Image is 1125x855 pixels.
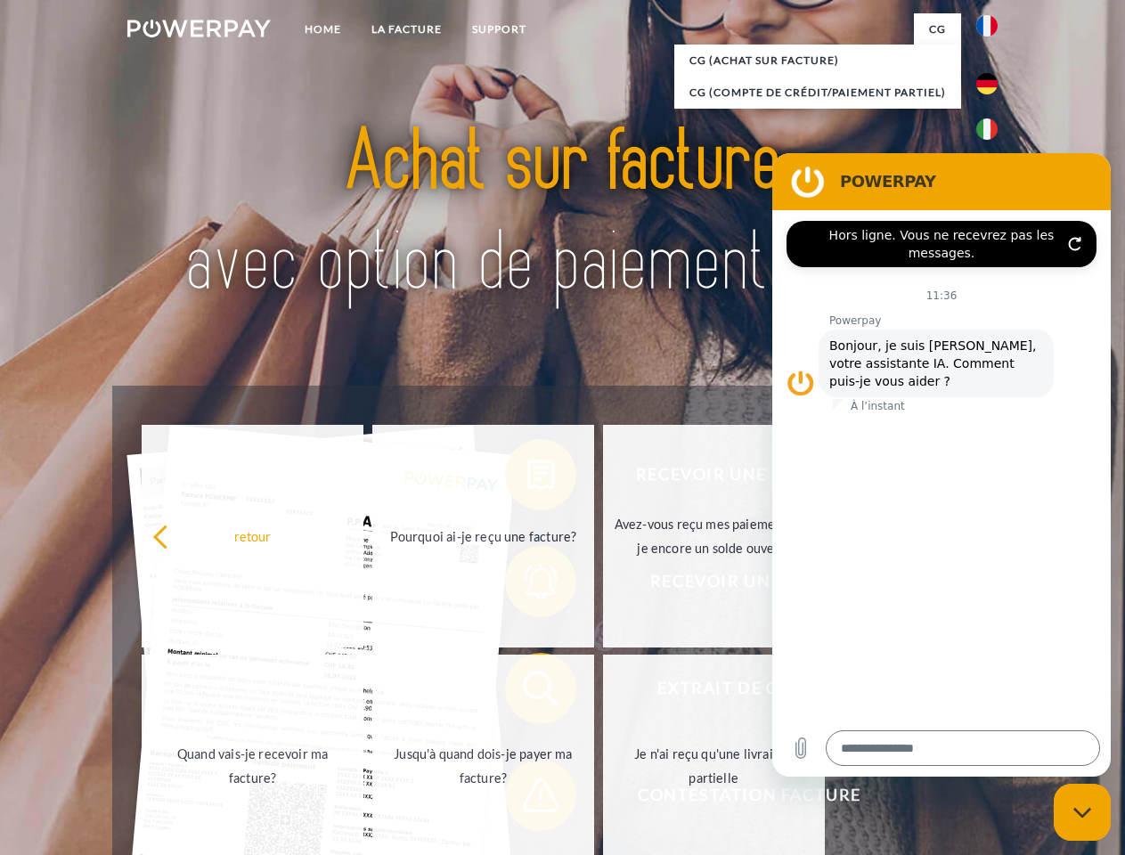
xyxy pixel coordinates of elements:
[976,73,998,94] img: de
[674,77,961,109] a: CG (Compte de crédit/paiement partiel)
[772,153,1111,777] iframe: Fenêtre de messagerie
[152,742,353,790] div: Quand vais-je recevoir ma facture?
[127,20,271,37] img: logo-powerpay-white.svg
[603,425,825,647] a: Avez-vous reçu mes paiements, ai-je encore un solde ouvert?
[170,85,955,341] img: title-powerpay_fr.svg
[614,742,814,790] div: Je n'ai reçu qu'une livraison partielle
[289,13,356,45] a: Home
[152,524,353,548] div: retour
[356,13,457,45] a: LA FACTURE
[457,13,542,45] a: Support
[383,524,583,548] div: Pourquoi ai-je reçu une facture?
[1054,784,1111,841] iframe: Bouton de lancement de la fenêtre de messagerie, conversation en cours
[674,45,961,77] a: CG (achat sur facture)
[614,512,814,560] div: Avez-vous reçu mes paiements, ai-je encore un solde ouvert?
[383,742,583,790] div: Jusqu'à quand dois-je payer ma facture?
[976,118,998,140] img: it
[976,15,998,37] img: fr
[914,13,961,45] a: CG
